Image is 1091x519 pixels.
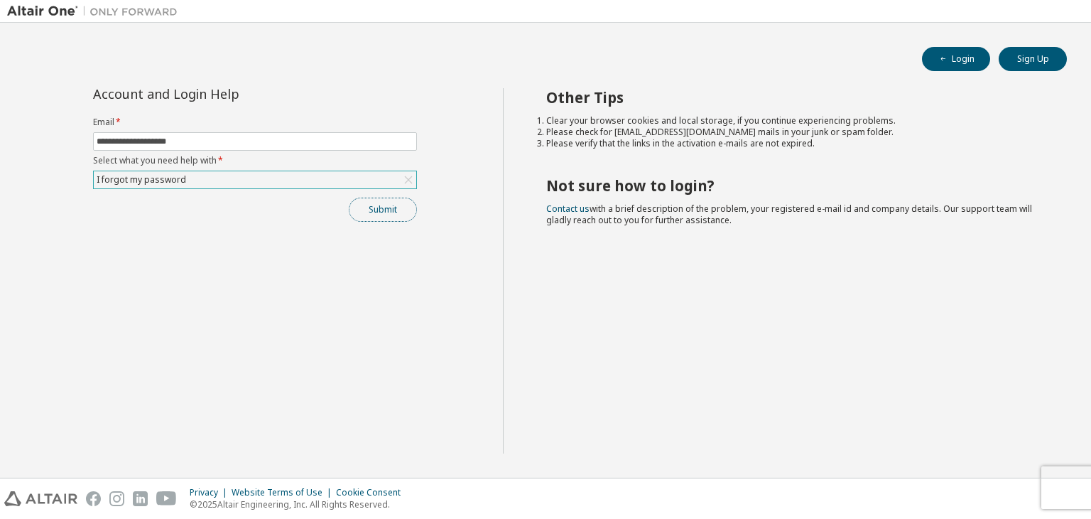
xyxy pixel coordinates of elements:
li: Please check for [EMAIL_ADDRESS][DOMAIN_NAME] mails in your junk or spam folder. [546,127,1042,138]
img: instagram.svg [109,491,124,506]
div: I forgot my password [94,172,188,188]
img: altair_logo.svg [4,491,77,506]
div: Website Terms of Use [232,487,336,498]
div: I forgot my password [94,171,416,188]
h2: Other Tips [546,88,1042,107]
button: Submit [349,198,417,222]
button: Login [922,47,990,71]
li: Clear your browser cookies and local storage, if you continue experiencing problems. [546,115,1042,127]
label: Select what you need help with [93,155,417,166]
div: Account and Login Help [93,88,352,100]
div: Privacy [190,487,232,498]
p: © 2025 Altair Engineering, Inc. All Rights Reserved. [190,498,409,510]
img: Altair One [7,4,185,18]
li: Please verify that the links in the activation e-mails are not expired. [546,138,1042,149]
a: Contact us [546,203,590,215]
span: with a brief description of the problem, your registered e-mail id and company details. Our suppo... [546,203,1032,226]
label: Email [93,117,417,128]
button: Sign Up [999,47,1067,71]
img: facebook.svg [86,491,101,506]
img: youtube.svg [156,491,177,506]
div: Cookie Consent [336,487,409,498]
h2: Not sure how to login? [546,176,1042,195]
img: linkedin.svg [133,491,148,506]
